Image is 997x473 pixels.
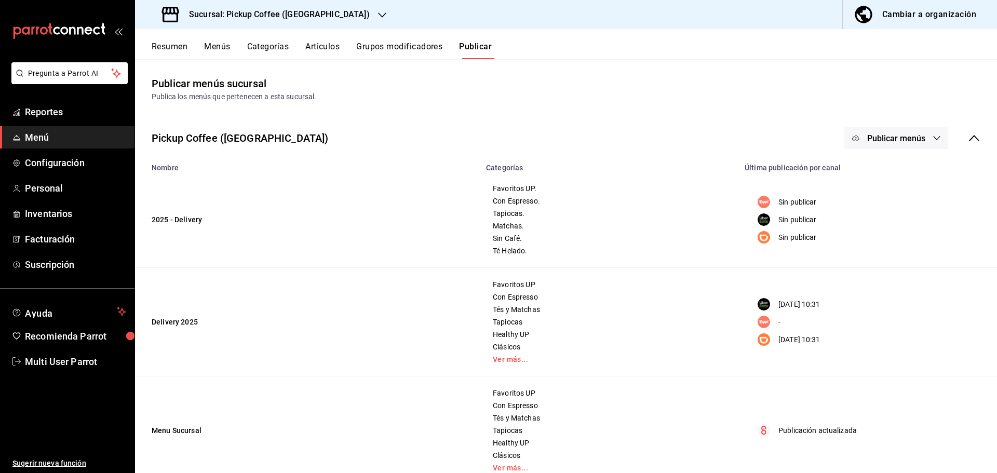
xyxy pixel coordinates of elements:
[25,181,126,195] span: Personal
[25,105,126,119] span: Reportes
[493,439,725,447] span: Healthy UP
[135,268,480,376] td: Delivery 2025
[778,334,820,345] p: [DATE] 10:31
[493,281,725,288] span: Favoritos UP
[493,293,725,301] span: Con Espresso
[152,42,997,59] div: navigation tabs
[493,235,725,242] span: Sin Café.
[305,42,340,59] button: Artículos
[152,130,328,146] div: Pickup Coffee ([GEOGRAPHIC_DATA])
[493,306,725,313] span: Tés y Matchas
[493,402,725,409] span: Con Espresso
[493,464,725,471] a: Ver más...
[25,130,126,144] span: Menú
[12,458,126,469] span: Sugerir nueva función
[152,91,980,102] div: Publica los menús que pertenecen a esta sucursal.
[493,389,725,397] span: Favoritos UP
[778,197,817,208] p: Sin publicar
[493,343,725,350] span: Clásicos
[493,185,725,192] span: Favoritos UP.
[28,68,112,79] span: Pregunta a Parrot AI
[493,356,725,363] a: Ver más...
[844,127,948,149] button: Publicar menús
[356,42,442,59] button: Grupos modificadores
[11,62,128,84] button: Pregunta a Parrot AI
[25,305,113,318] span: Ayuda
[152,42,187,59] button: Resumen
[493,452,725,459] span: Clásicos
[493,318,725,326] span: Tapiocas
[778,214,817,225] p: Sin publicar
[493,247,725,254] span: Té Helado.
[135,157,480,172] th: Nombre
[778,317,780,328] p: -
[778,232,817,243] p: Sin publicar
[25,156,126,170] span: Configuración
[480,157,738,172] th: Categorías
[778,425,857,436] p: Publicación actualizada
[204,42,230,59] button: Menús
[25,232,126,246] span: Facturación
[493,210,725,217] span: Tapiocas.
[7,75,128,86] a: Pregunta a Parrot AI
[25,355,126,369] span: Multi User Parrot
[25,207,126,221] span: Inventarios
[493,427,725,434] span: Tapiocas
[25,258,126,272] span: Suscripción
[493,222,725,229] span: Matchas.
[247,42,289,59] button: Categorías
[181,8,370,21] h3: Sucursal: Pickup Coffee ([GEOGRAPHIC_DATA])
[867,133,925,143] span: Publicar menús
[493,331,725,338] span: Healthy UP
[882,7,976,22] div: Cambiar a organización
[114,27,123,35] button: open_drawer_menu
[459,42,492,59] button: Publicar
[738,157,997,172] th: Última publicación por canal
[493,414,725,422] span: Tés y Matchas
[778,299,820,310] p: [DATE] 10:31
[25,329,126,343] span: Recomienda Parrot
[152,76,266,91] div: Publicar menús sucursal
[135,172,480,268] td: 2025 - Delivery
[493,197,725,205] span: Con Espresso.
